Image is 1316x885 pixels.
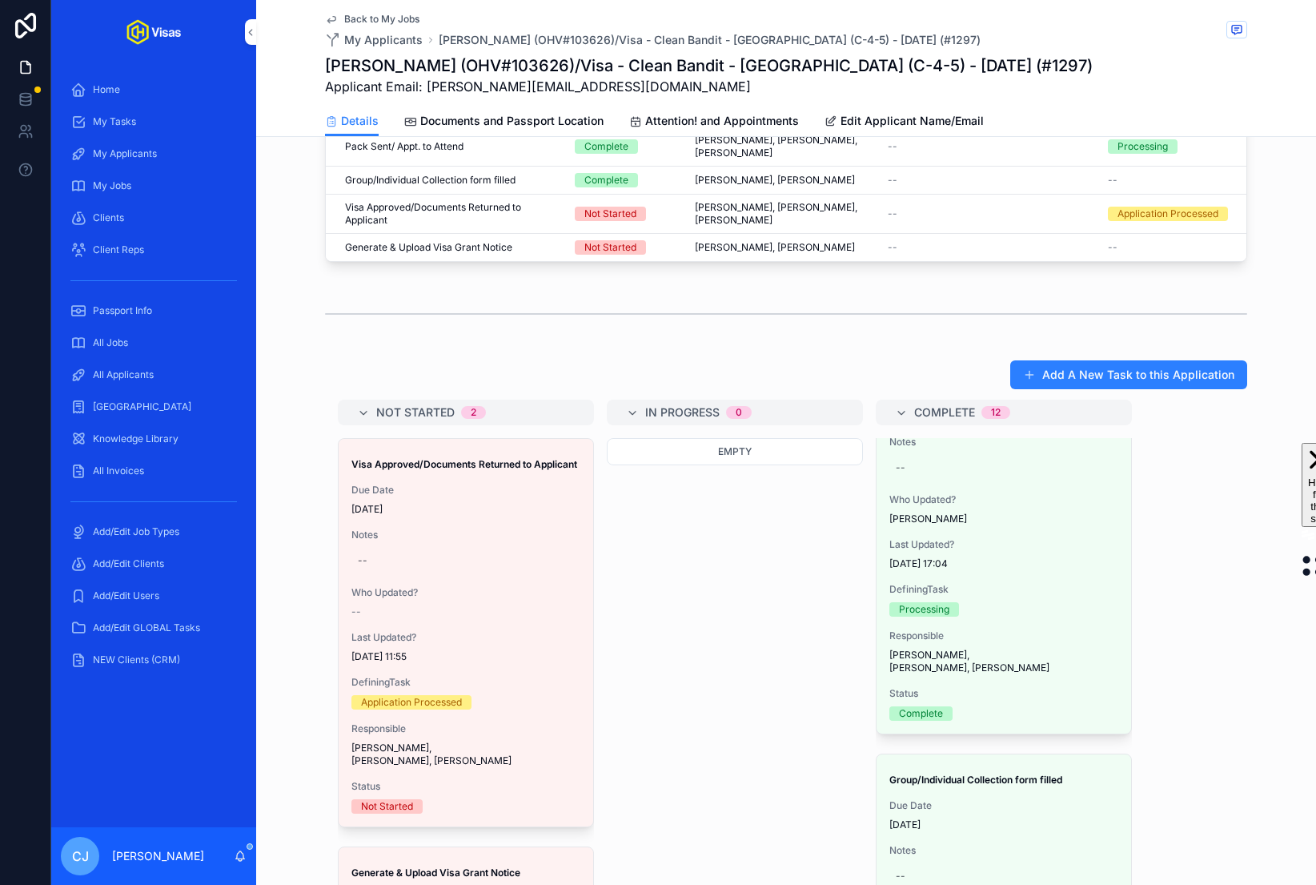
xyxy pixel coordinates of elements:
a: All Invoices [61,457,247,485]
a: NEW Clients (CRM) [61,646,247,674]
a: My Jobs [61,171,247,200]
a: Knowledge Library [61,424,247,453]
span: [PERSON_NAME], [PERSON_NAME] [695,174,855,187]
span: My Tasks [93,115,136,128]
span: Client Reps [93,243,144,256]
a: Documents and Passport Location [404,107,604,139]
span: Responsible [889,630,1118,642]
span: [DATE] [351,503,580,516]
div: Complete [899,706,943,721]
span: [GEOGRAPHIC_DATA] [93,400,191,413]
a: My Applicants [325,32,423,48]
span: Visa Approved/Documents Returned to Applicant [345,201,556,227]
a: My Applicants [61,139,247,168]
a: Add/Edit GLOBAL Tasks [61,613,247,642]
span: [PERSON_NAME], [PERSON_NAME] [695,241,855,254]
a: Add/Edit Clients [61,549,247,578]
div: Complete [584,173,628,187]
span: DefiningTask [351,676,580,689]
span: Notes [351,529,580,541]
span: Notes [889,844,1118,857]
span: Knowledge Library [93,432,179,445]
span: My Jobs [93,179,131,192]
a: [GEOGRAPHIC_DATA] [61,392,247,421]
div: 2 [471,406,476,419]
span: Notes [889,436,1118,449]
strong: Visa Approved/Documents Returned to Applicant [351,458,577,470]
span: Status [351,780,580,793]
a: My Tasks [61,107,247,136]
a: All Applicants [61,360,247,389]
span: DefiningTask [889,583,1118,596]
a: Home [61,75,247,104]
span: Add/Edit GLOBAL Tasks [93,622,200,634]
div: Processing [899,602,949,617]
span: Details [341,113,379,129]
div: Application Processed [1117,207,1218,221]
span: -- [888,241,897,254]
span: Add/Edit Users [93,589,159,602]
span: Due Date [889,799,1118,812]
div: -- [896,870,905,883]
span: Responsible [351,722,580,735]
span: Home [93,83,120,96]
span: Back to My Jobs [344,13,419,26]
span: -- [888,174,897,187]
button: Add A New Task to this Application [1010,360,1247,389]
div: Not Started [361,799,413,814]
span: Empty [718,445,752,457]
div: Application Processed [361,695,462,710]
span: Not Started [376,404,455,420]
a: Passport Info [61,296,247,325]
span: NEW Clients (CRM) [93,654,180,666]
span: -- [351,605,361,618]
a: Pack Sent/ Appt. to AttendDue Date[DATE]Notes--Who Updated?[PERSON_NAME]Last Updated?[DATE] 17:04... [876,345,1132,734]
span: My Applicants [344,32,423,48]
span: Clients [93,211,124,224]
span: Who Updated? [351,586,580,599]
span: Add/Edit Clients [93,557,164,570]
span: Passport Info [93,304,152,317]
span: -- [888,140,897,153]
span: [DATE] 11:55 [351,650,580,663]
span: Who Updated? [889,493,1118,506]
span: [PERSON_NAME], [PERSON_NAME], [PERSON_NAME] [889,649,1118,674]
a: Details [325,107,379,137]
span: -- [888,207,897,220]
span: Edit Applicant Name/Email [841,113,984,129]
span: -- [1108,174,1117,187]
h1: [PERSON_NAME] (OHV#103626)/Visa - Clean Bandit - [GEOGRAPHIC_DATA] (C-4-5) - [DATE] (#1297) [325,54,1093,77]
p: [PERSON_NAME] [112,848,204,864]
div: Not Started [584,240,636,255]
a: Visa Approved/Documents Returned to ApplicantDue Date[DATE]Notes--Who Updated?--Last Updated?[DAT... [338,438,594,827]
strong: Group/Individual Collection form filled [889,774,1062,786]
span: Status [889,687,1118,700]
a: Add/Edit Job Types [61,517,247,546]
div: -- [358,554,367,567]
span: Documents and Passport Location [420,113,604,129]
span: [PERSON_NAME], [PERSON_NAME], [PERSON_NAME] [695,134,869,159]
span: Generate & Upload Visa Grant Notice [345,241,512,254]
span: CJ [72,847,89,866]
a: Back to My Jobs [325,13,419,26]
div: 0 [736,406,742,419]
a: Add/Edit Users [61,581,247,610]
a: Edit Applicant Name/Email [825,107,984,139]
span: [PERSON_NAME], [PERSON_NAME], [PERSON_NAME] [351,742,580,767]
span: [PERSON_NAME], [PERSON_NAME], [PERSON_NAME] [695,201,869,227]
span: [PERSON_NAME] [889,513,1118,525]
span: All Applicants [93,368,154,381]
div: Not Started [584,207,636,221]
span: Add/Edit Job Types [93,525,179,538]
span: Last Updated? [351,631,580,644]
span: All Invoices [93,465,144,477]
span: -- [1108,241,1117,254]
span: Applicant Email: [PERSON_NAME][EMAIL_ADDRESS][DOMAIN_NAME] [325,77,1093,96]
div: Complete [584,139,628,154]
img: App logo [126,19,181,45]
span: Complete [914,404,975,420]
div: 12 [991,406,1001,419]
span: Due Date [351,484,580,497]
span: [DATE] [889,819,1118,831]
